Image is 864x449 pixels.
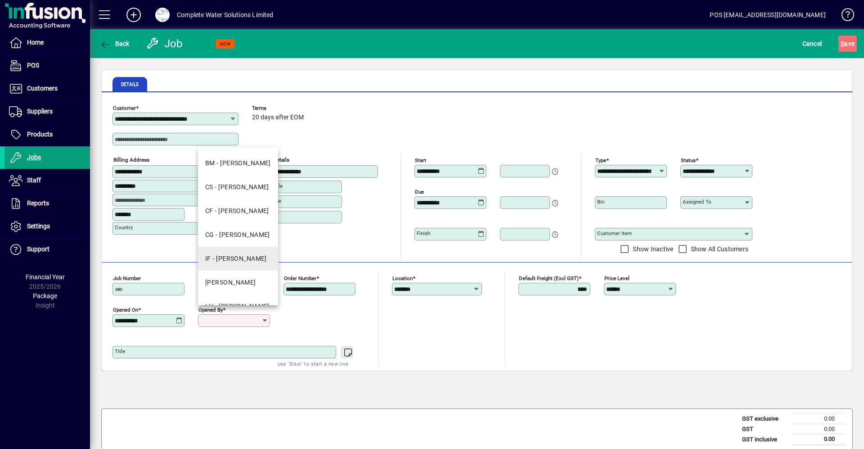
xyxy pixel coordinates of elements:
[220,41,231,47] span: NEW
[198,295,278,318] mat-option: LH - Liam Hendren
[113,105,136,111] mat-label: Customer
[792,434,846,445] td: 0.00
[27,222,50,230] span: Settings
[835,2,853,31] a: Knowledge Base
[738,424,792,434] td: GST
[205,159,271,168] div: BM - [PERSON_NAME]
[198,223,278,247] mat-option: CG - Crystal Gaiger
[27,85,58,92] span: Customers
[4,215,90,238] a: Settings
[597,199,604,205] mat-label: Bin
[597,230,632,236] mat-label: Customer Item
[27,245,49,253] span: Support
[681,157,696,163] mat-label: Status
[415,189,424,195] mat-label: Due
[392,275,413,281] mat-label: Location
[519,275,579,281] mat-label: Default Freight (excl GST)
[27,39,44,46] span: Home
[177,8,274,22] div: Complete Water Solutions Limited
[198,247,278,271] mat-option: IF - Ian Fry
[205,254,267,263] div: IF - [PERSON_NAME]
[4,100,90,123] a: Suppliers
[838,36,857,52] button: Save
[97,36,132,52] button: Back
[252,114,304,121] span: 20 days after EOM
[115,348,125,354] mat-label: Title
[252,105,306,111] span: Terms
[631,245,673,254] label: Show Inactive
[27,131,53,138] span: Products
[4,238,90,261] a: Support
[800,36,824,52] button: Cancel
[417,230,430,236] mat-label: Finish
[113,275,141,281] mat-label: Job number
[738,434,792,445] td: GST inclusive
[415,157,426,163] mat-label: Start
[27,154,41,161] span: Jobs
[4,123,90,146] a: Products
[146,36,184,51] div: Job
[27,200,49,207] span: Reports
[689,245,749,254] label: Show All Customers
[4,77,90,100] a: Customers
[205,230,270,240] div: CG - [PERSON_NAME]
[113,307,138,313] mat-label: Opened On
[26,273,65,281] span: Financial Year
[27,62,39,69] span: POS
[226,147,241,162] a: View on map
[198,271,278,295] mat-option: JB - Jeff Berkett
[205,278,256,287] div: [PERSON_NAME]
[683,199,711,205] mat-label: Assigned to
[198,175,278,199] mat-option: CS - Carl Sladen
[27,108,53,115] span: Suppliers
[205,302,270,311] div: LH - [PERSON_NAME]
[99,40,130,47] span: Back
[27,177,41,184] span: Staff
[198,307,223,313] mat-label: Opened by
[4,192,90,215] a: Reports
[738,414,792,424] td: GST exclusive
[4,169,90,192] a: Staff
[4,32,90,54] a: Home
[119,7,148,23] button: Add
[121,82,139,87] span: Details
[802,36,822,51] span: Cancel
[792,414,846,424] td: 0.00
[841,40,844,47] span: S
[284,275,316,281] mat-label: Order number
[4,54,90,77] a: POS
[604,275,630,281] mat-label: Price Level
[198,151,278,175] mat-option: BM - Blair McFarlane
[205,206,269,216] div: CF - [PERSON_NAME]
[792,424,846,434] td: 0.00
[595,157,606,163] mat-label: Type
[198,199,278,223] mat-option: CF - Clint Fry
[33,292,57,299] span: Package
[841,36,855,51] span: ave
[90,36,139,52] app-page-header-button: Back
[205,182,269,192] div: CS - [PERSON_NAME]
[278,358,348,369] mat-hint: Use 'Enter' to start a new line
[148,7,177,23] button: Profile
[115,224,133,231] mat-label: Country
[710,8,826,22] div: POS [EMAIL_ADDRESS][DOMAIN_NAME]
